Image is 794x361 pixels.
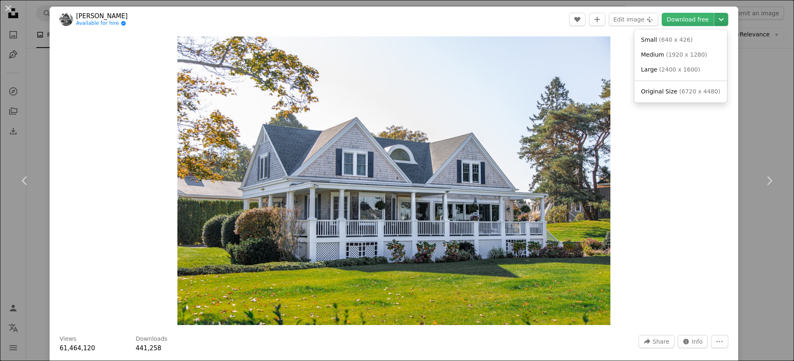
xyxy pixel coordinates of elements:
div: Choose download size [634,29,727,103]
span: ( 1920 x 1280 ) [666,51,707,58]
span: Medium [641,51,664,58]
span: ( 2400 x 1600 ) [659,66,700,73]
span: Large [641,66,657,73]
span: Small [641,36,657,43]
span: Original Size [641,88,677,95]
span: ( 640 x 426 ) [659,36,693,43]
span: ( 6720 x 4480 ) [679,88,720,95]
button: Choose download size [714,13,728,26]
